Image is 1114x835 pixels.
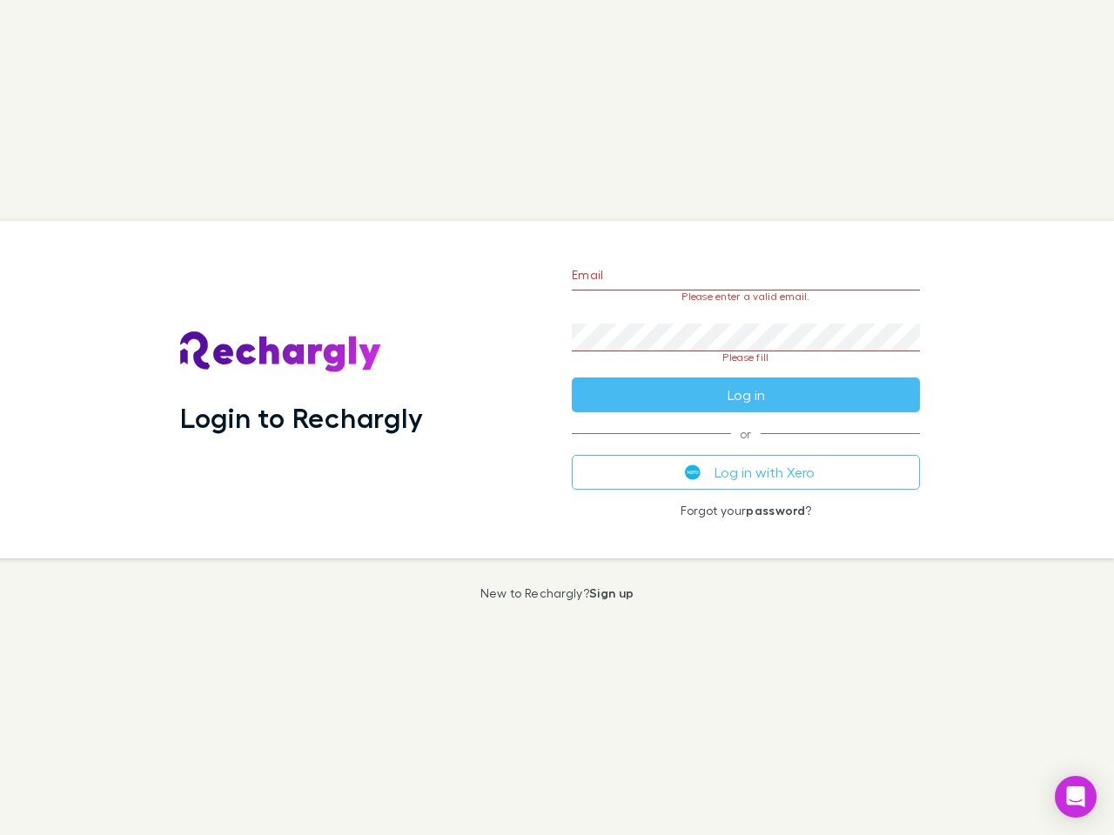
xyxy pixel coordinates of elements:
button: Log in with Xero [572,455,920,490]
p: New to Rechargly? [480,586,634,600]
p: Please enter a valid email. [572,291,920,303]
a: Sign up [589,585,634,600]
button: Log in [572,377,920,412]
a: password [746,503,805,518]
div: Open Intercom Messenger [1055,776,1097,818]
p: Forgot your ? [572,504,920,518]
h1: Login to Rechargly [180,401,423,434]
img: Rechargly's Logo [180,331,382,373]
img: Xero's logo [685,464,701,480]
span: or [572,433,920,434]
p: Please fill [572,351,920,364]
